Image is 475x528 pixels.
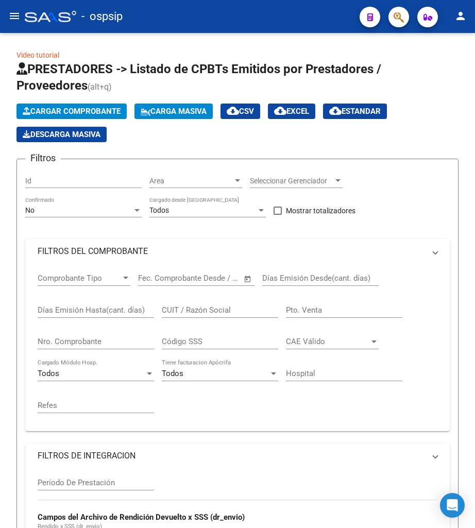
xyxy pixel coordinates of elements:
[329,105,342,117] mat-icon: cloud_download
[286,205,355,217] span: Mostrar totalizadores
[189,274,239,283] input: Fecha fin
[16,104,127,119] button: Cargar Comprobante
[16,51,59,59] a: Video tutorial
[134,104,213,119] button: Carga Masiva
[220,104,260,119] button: CSV
[162,369,183,378] span: Todos
[23,130,100,139] span: Descarga Masiva
[149,177,233,185] span: Area
[440,493,465,518] div: Open Intercom Messenger
[227,107,254,116] span: CSV
[16,62,381,93] span: PRESTADORES -> Listado de CPBTs Emitidos por Prestadores / Proveedores
[242,273,254,285] button: Open calendar
[323,104,387,119] button: Estandar
[38,450,425,462] mat-panel-title: FILTROS DE INTEGRACION
[141,107,207,116] span: Carga Masiva
[286,337,369,346] span: CAE Válido
[274,107,309,116] span: EXCEL
[25,264,450,431] div: FILTROS DEL COMPROBANTE
[268,104,315,119] button: EXCEL
[454,10,467,22] mat-icon: person
[138,274,180,283] input: Fecha inicio
[38,369,59,378] span: Todos
[25,239,450,264] mat-expansion-panel-header: FILTROS DEL COMPROBANTE
[38,274,121,283] span: Comprobante Tipo
[8,10,21,22] mat-icon: menu
[16,127,107,142] app-download-masive: Descarga masiva de comprobantes (adjuntos)
[38,246,425,257] mat-panel-title: FILTROS DEL COMPROBANTE
[38,513,245,522] strong: Campos del Archivo de Rendición Devuelto x SSS (dr_envio)
[250,177,333,185] span: Seleccionar Gerenciador
[16,127,107,142] button: Descarga Masiva
[25,151,61,165] h3: Filtros
[25,444,450,468] mat-expansion-panel-header: FILTROS DE INTEGRACION
[25,206,35,214] span: No
[274,105,286,117] mat-icon: cloud_download
[149,206,169,214] span: Todos
[227,105,239,117] mat-icon: cloud_download
[329,107,381,116] span: Estandar
[23,107,121,116] span: Cargar Comprobante
[88,82,112,92] span: (alt+q)
[81,5,123,28] span: - ospsip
